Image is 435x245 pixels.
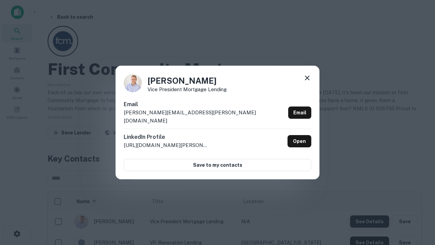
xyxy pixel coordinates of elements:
a: Open [288,135,311,147]
a: Email [288,107,311,119]
h4: [PERSON_NAME] [147,75,227,87]
h6: Email [124,100,285,109]
p: [URL][DOMAIN_NAME][PERSON_NAME] [124,141,209,149]
button: Save to my contacts [124,159,311,171]
p: [PERSON_NAME][EMAIL_ADDRESS][PERSON_NAME][DOMAIN_NAME] [124,109,285,125]
img: 1520878720083 [124,74,142,92]
p: Vice President Mortgage Lending [147,87,227,92]
iframe: Chat Widget [401,191,435,223]
h6: LinkedIn Profile [124,133,209,141]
